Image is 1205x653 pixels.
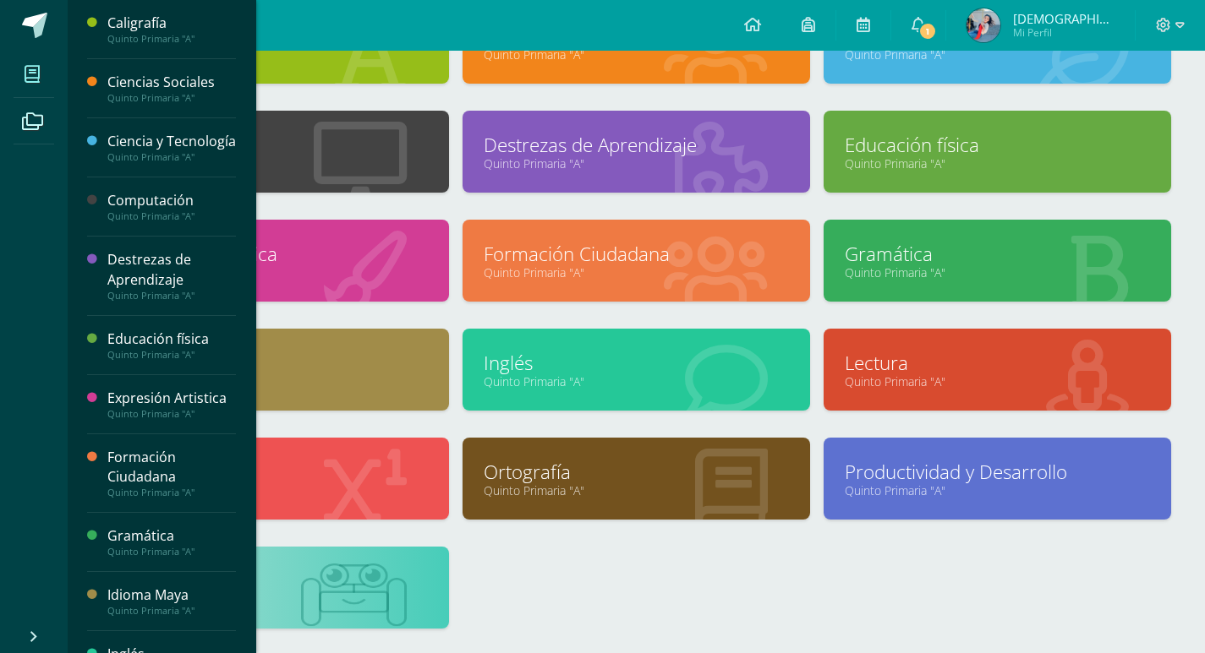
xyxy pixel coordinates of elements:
[107,151,236,163] div: Quinto Primaria "A"
[107,585,236,605] div: Idioma Maya
[123,241,428,267] a: Expresión Artistica
[845,241,1150,267] a: Gramática
[107,191,236,210] div: Computación
[123,591,428,607] a: Quinto Primaria "U"
[107,389,236,420] a: Expresión ArtisticaQuinto Primaria "A"
[107,487,236,498] div: Quinto Primaria "A"
[123,46,428,63] a: Quinto Primaria "A"
[123,459,428,485] a: Matemáticas
[107,290,236,302] div: Quinto Primaria "A"
[107,585,236,617] a: Idioma MayaQuinto Primaria "A"
[845,373,1150,389] a: Quinto Primaria "A"
[484,264,789,280] a: Quinto Primaria "A"
[845,482,1150,498] a: Quinto Primaria "A"
[845,264,1150,280] a: Quinto Primaria "A"
[107,191,236,222] a: ComputaciónQuinto Primaria "A"
[107,73,236,92] div: Ciencias Sociales
[484,459,789,485] a: Ortografía
[1013,25,1115,40] span: Mi Perfil
[107,546,236,558] div: Quinto Primaria "A"
[107,526,236,546] div: Gramática
[107,73,236,104] a: Ciencias SocialesQuinto Primaria "A"
[107,14,236,33] div: Caligrafía
[845,459,1150,485] a: Productividad y Desarrollo
[123,132,428,158] a: Computación
[845,46,1150,63] a: Quinto Primaria "A"
[1013,10,1115,27] span: [DEMOGRAPHIC_DATA][PERSON_NAME]
[484,46,789,63] a: Quinto Primaria "A"
[107,92,236,104] div: Quinto Primaria "A"
[123,482,428,498] a: Quinto Primaria "A"
[107,526,236,558] a: GramáticaQuinto Primaria "A"
[918,22,937,41] span: 1
[484,373,789,389] a: Quinto Primaria "A"
[484,241,789,267] a: Formación Ciudadana
[107,329,236,361] a: Educación físicaQuinto Primaria "A"
[123,373,428,389] a: Quinto Primaria "A"
[107,329,236,349] div: Educación física
[845,132,1150,158] a: Educación física
[107,448,236,487] div: Formación Ciudadana
[967,8,1000,42] img: 0ee8804345f3dca563946464515d66c0.png
[845,155,1150,171] a: Quinto Primaria "A"
[107,349,236,361] div: Quinto Primaria "A"
[107,389,236,408] div: Expresión Artistica
[484,350,789,376] a: Inglés
[123,155,428,171] a: Quinto Primaria "A"
[107,250,236,301] a: Destrezas de AprendizajeQuinto Primaria "A"
[484,132,789,158] a: Destrezas de Aprendizaje
[107,132,236,151] div: Ciencia y Tecnología
[107,210,236,222] div: Quinto Primaria "A"
[107,33,236,45] div: Quinto Primaria "A"
[484,155,789,171] a: Quinto Primaria "A"
[845,350,1150,376] a: Lectura
[484,482,789,498] a: Quinto Primaria "A"
[123,264,428,280] a: Quinto Primaria "A"
[107,408,236,420] div: Quinto Primaria "A"
[107,605,236,617] div: Quinto Primaria "A"
[107,132,236,163] a: Ciencia y TecnologíaQuinto Primaria "A"
[301,563,407,628] img: bot1.png
[123,350,428,376] a: Idioma Maya
[107,250,236,289] div: Destrezas de Aprendizaje
[107,448,236,498] a: Formación CiudadanaQuinto Primaria "A"
[107,14,236,45] a: CaligrafíaQuinto Primaria "A"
